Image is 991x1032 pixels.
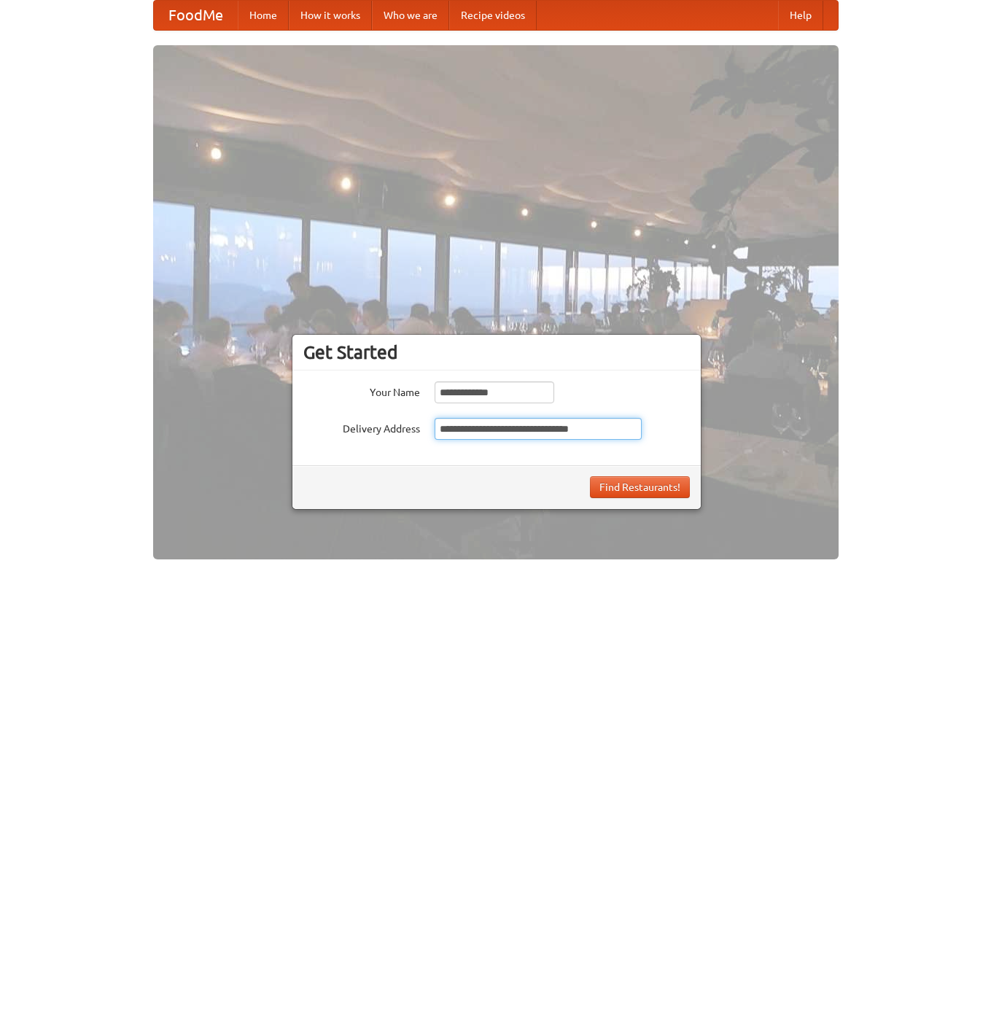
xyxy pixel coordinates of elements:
a: Help [778,1,823,30]
button: Find Restaurants! [590,476,690,498]
a: Who we are [372,1,449,30]
a: Home [238,1,289,30]
label: Your Name [303,381,420,400]
h3: Get Started [303,341,690,363]
label: Delivery Address [303,418,420,436]
a: How it works [289,1,372,30]
a: Recipe videos [449,1,537,30]
a: FoodMe [154,1,238,30]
